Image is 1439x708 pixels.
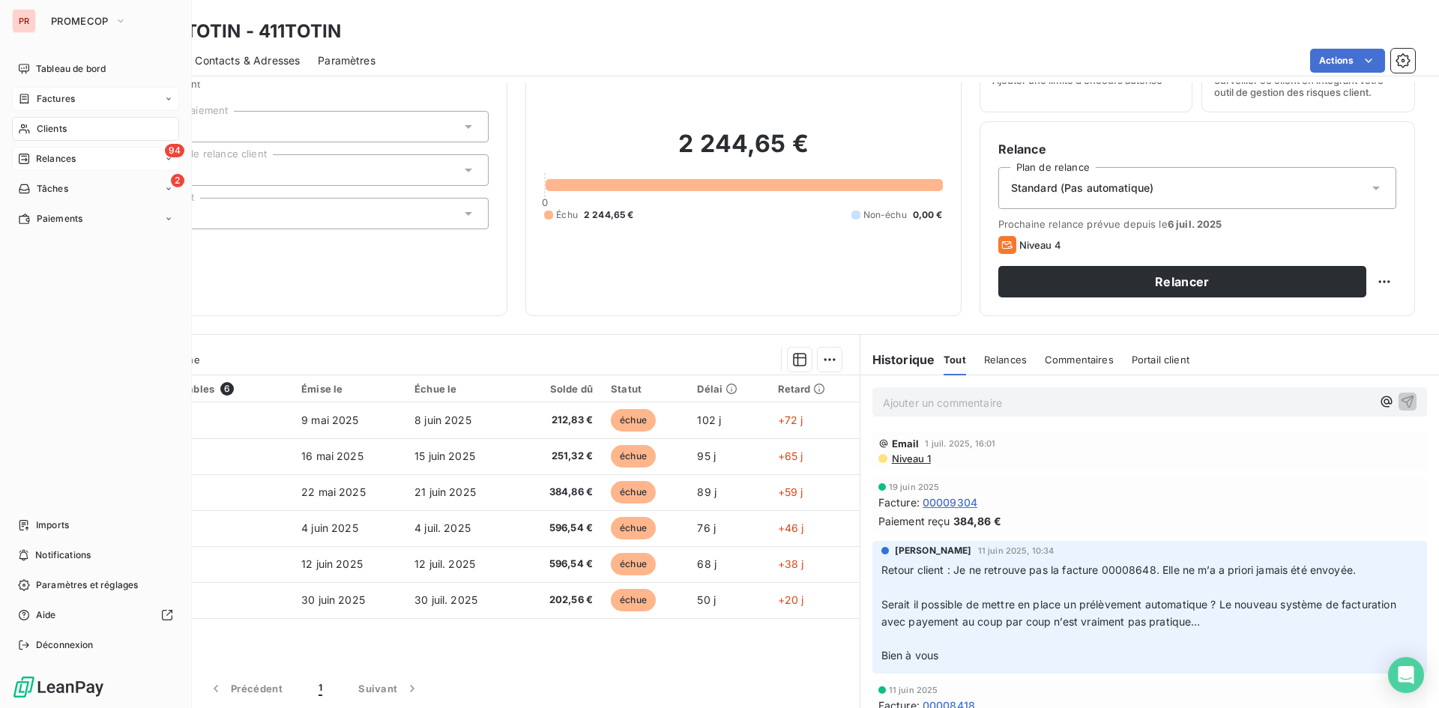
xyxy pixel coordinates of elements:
[51,15,109,27] span: PROMECOP
[414,450,475,462] span: 15 juin 2025
[12,675,105,699] img: Logo LeanPay
[526,521,593,536] span: 596,54 €
[319,681,322,696] span: 1
[12,513,179,537] a: Imports
[37,122,67,136] span: Clients
[301,673,340,704] button: 1
[895,544,972,557] span: [PERSON_NAME]
[923,494,977,510] span: 00009304
[556,208,578,222] span: Échu
[584,208,634,222] span: 2 244,65 €
[1214,74,1402,98] span: Surveiller ce client en intégrant votre outil de gestion des risques client.
[318,53,375,68] span: Paramètres
[697,485,717,498] span: 89 j
[892,438,920,450] span: Email
[36,578,138,592] span: Paramètres et réglages
[998,266,1366,297] button: Relancer
[611,553,656,575] span: échue
[301,450,363,462] span: 16 mai 2025
[697,521,716,534] span: 76 j
[1168,218,1222,230] span: 6 juil. 2025
[121,78,489,99] span: Propriétés Client
[12,57,179,81] a: Tableau de bord
[611,517,656,539] span: échue
[37,92,75,106] span: Factures
[36,638,94,652] span: Déconnexion
[611,481,656,503] span: échue
[12,207,179,231] a: Paiements
[121,382,283,396] div: Pièces comptables
[697,557,717,570] span: 68 j
[1310,49,1385,73] button: Actions
[414,521,471,534] span: 4 juil. 2025
[863,208,907,222] span: Non-échu
[697,383,759,395] div: Délai
[998,218,1396,230] span: Prochaine relance prévue depuis le
[37,212,82,226] span: Paiements
[998,140,1396,158] h6: Relance
[526,557,593,572] span: 596,54 €
[414,414,471,426] span: 8 juin 2025
[171,174,184,187] span: 2
[913,208,943,222] span: 0,00 €
[526,485,593,500] span: 384,86 €
[697,450,716,462] span: 95 j
[190,673,301,704] button: Précédent
[697,414,721,426] span: 102 j
[12,603,179,627] a: Aide
[878,494,920,510] span: Facture :
[925,439,995,448] span: 1 juil. 2025, 16:01
[544,129,942,174] h2: 2 244,65 €
[1132,354,1189,366] span: Portail client
[978,546,1055,555] span: 11 juin 2025, 10:34
[12,147,179,171] a: 94Relances
[1019,239,1061,251] span: Niveau 4
[778,414,803,426] span: +72 j
[878,513,950,529] span: Paiement reçu
[36,62,106,76] span: Tableau de bord
[881,598,1399,628] span: Serait il possible de mettre en place un prélèvement automatique ? Le nouveau système de facturat...
[301,485,366,498] span: 22 mai 2025
[778,521,804,534] span: +46 j
[414,383,508,395] div: Échue le
[860,351,935,369] h6: Historique
[340,673,438,704] button: Suivant
[881,649,939,662] span: Bien à vous
[953,513,1001,529] span: 384,86 €
[37,182,68,196] span: Tâches
[611,445,656,468] span: échue
[611,383,679,395] div: Statut
[526,593,593,608] span: 202,56 €
[697,593,716,606] span: 50 j
[12,9,36,33] div: PR
[890,453,931,465] span: Niveau 1
[36,152,76,166] span: Relances
[12,87,179,111] a: Factures
[165,144,184,157] span: 94
[301,521,358,534] span: 4 juin 2025
[36,518,69,532] span: Imports
[526,413,593,428] span: 212,83 €
[778,593,804,606] span: +20 j
[414,593,477,606] span: 30 juil. 2025
[611,589,656,611] span: échue
[1045,354,1114,366] span: Commentaires
[778,450,803,462] span: +65 j
[778,557,804,570] span: +38 j
[526,449,593,464] span: 251,32 €
[889,482,940,491] span: 19 juin 2025
[611,409,656,432] span: échue
[301,557,363,570] span: 12 juin 2025
[526,383,593,395] div: Solde dû
[195,53,300,68] span: Contacts & Adresses
[1011,181,1154,196] span: Standard (Pas automatique)
[36,608,56,622] span: Aide
[778,485,803,498] span: +59 j
[132,18,341,45] h3: SARL TOTIN - 411TOTIN
[542,196,548,208] span: 0
[414,485,476,498] span: 21 juin 2025
[889,686,938,695] span: 11 juin 2025
[220,382,234,396] span: 6
[881,563,1356,576] span: Retour client : Je ne retrouve pas la facture 00008648. Elle ne m’a a priori jamais été envoyée.
[301,383,396,395] div: Émise le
